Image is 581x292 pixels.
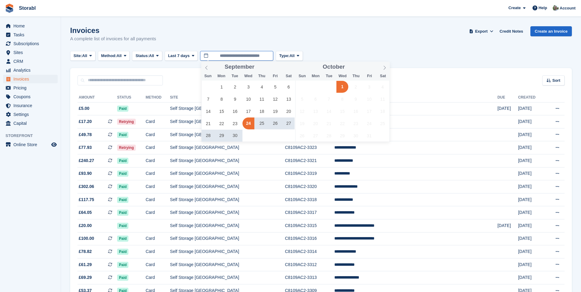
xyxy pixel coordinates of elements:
[145,180,170,193] td: Card
[285,141,334,154] td: C8109AC2-3323
[518,245,545,258] td: [DATE]
[145,167,170,180] td: Card
[336,130,348,142] span: October 29, 2025
[256,105,268,117] span: September 18, 2025
[13,57,50,66] span: CRM
[285,245,334,258] td: C8109AC2-3314
[79,118,92,125] span: £17.20
[363,74,376,78] span: Fri
[79,196,94,203] span: £117.75
[377,93,389,105] span: October 11, 2025
[117,249,128,255] span: Paid
[518,141,545,154] td: [DATE]
[323,130,335,142] span: October 28, 2025
[242,74,255,78] span: Wed
[285,180,334,193] td: C8109AC2-3320
[334,93,497,103] th: Customer
[518,102,545,115] td: [DATE]
[283,81,295,93] span: September 6, 2025
[497,93,518,103] th: Due
[117,171,128,177] span: Paid
[363,117,375,129] span: October 24, 2025
[117,145,136,151] span: Retrying
[350,105,362,117] span: October 16, 2025
[497,219,518,233] td: [DATE]
[13,48,50,57] span: Sites
[336,93,348,105] span: October 8, 2025
[497,102,518,115] td: [DATE]
[79,248,92,255] span: £78.82
[518,93,545,103] th: Created
[117,223,128,229] span: Paid
[170,167,285,180] td: Self Storage [GEOGRAPHIC_DATA]
[296,117,308,129] span: October 19, 2025
[336,105,348,117] span: October 15, 2025
[256,117,268,129] span: September 25, 2025
[518,128,545,141] td: [DATE]
[145,258,170,271] td: Card
[216,130,228,142] span: September 29, 2025
[323,64,345,70] span: October
[323,105,335,117] span: October 14, 2025
[216,117,228,129] span: September 22, 2025
[13,75,50,83] span: Invoices
[336,81,348,93] span: October 1, 2025
[256,81,268,93] span: September 4, 2025
[145,128,170,141] td: Card
[170,180,285,193] td: Self Storage [GEOGRAPHIC_DATA]
[268,74,282,78] span: Fri
[145,93,170,103] th: Method
[3,48,58,57] a: menu
[202,117,214,129] span: September 21, 2025
[5,133,61,139] span: Storefront
[518,206,545,219] td: [DATE]
[170,102,285,115] td: Self Storage [GEOGRAPHIC_DATA]
[117,93,145,103] th: Status
[310,130,321,142] span: October 27, 2025
[336,74,349,78] span: Wed
[201,74,215,78] span: Sun
[377,117,389,129] span: October 25, 2025
[282,74,296,78] span: Sat
[279,53,289,59] span: Type:
[229,93,241,105] span: September 9, 2025
[3,31,58,39] a: menu
[70,35,156,42] p: A complete list of invoices for all payments
[13,119,50,128] span: Capital
[518,219,545,233] td: [DATE]
[296,93,308,105] span: October 5, 2025
[269,81,281,93] span: September 5, 2025
[170,115,285,128] td: Self Storage [GEOGRAPHIC_DATA]
[228,74,242,78] span: Tue
[79,209,92,216] span: £64.05
[215,74,228,78] span: Mon
[518,193,545,206] td: [DATE]
[285,232,334,245] td: C8109AC2-3316
[170,219,285,233] td: Self Storage [GEOGRAPHIC_DATA]
[283,117,295,129] span: September 27, 2025
[170,154,285,168] td: Self Storage [GEOGRAPHIC_DATA]
[13,92,50,101] span: Coupons
[296,105,308,117] span: October 12, 2025
[74,53,82,59] span: Site:
[170,258,285,271] td: Self Storage [GEOGRAPHIC_DATA]
[350,117,362,129] span: October 23, 2025
[50,141,58,148] a: Preview store
[310,93,321,105] span: October 6, 2025
[269,93,281,105] span: September 12, 2025
[170,93,285,103] th: Site
[296,130,308,142] span: October 26, 2025
[518,167,545,180] td: [DATE]
[310,117,321,129] span: October 20, 2025
[376,74,390,78] span: Sat
[276,51,303,61] button: Type: All
[3,92,58,101] a: menu
[285,271,334,284] td: C8109AC2-3313
[285,219,334,233] td: C8109AC2-3315
[117,184,128,190] span: Paid
[518,258,545,271] td: [DATE]
[363,93,375,105] span: October 10, 2025
[3,119,58,128] a: menu
[13,110,50,119] span: Settings
[5,4,14,13] img: stora-icon-8386f47178a22dfd0bd8f6a31ec36ba5ce8667c1dd55bd0f319d3a0aa187defe.svg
